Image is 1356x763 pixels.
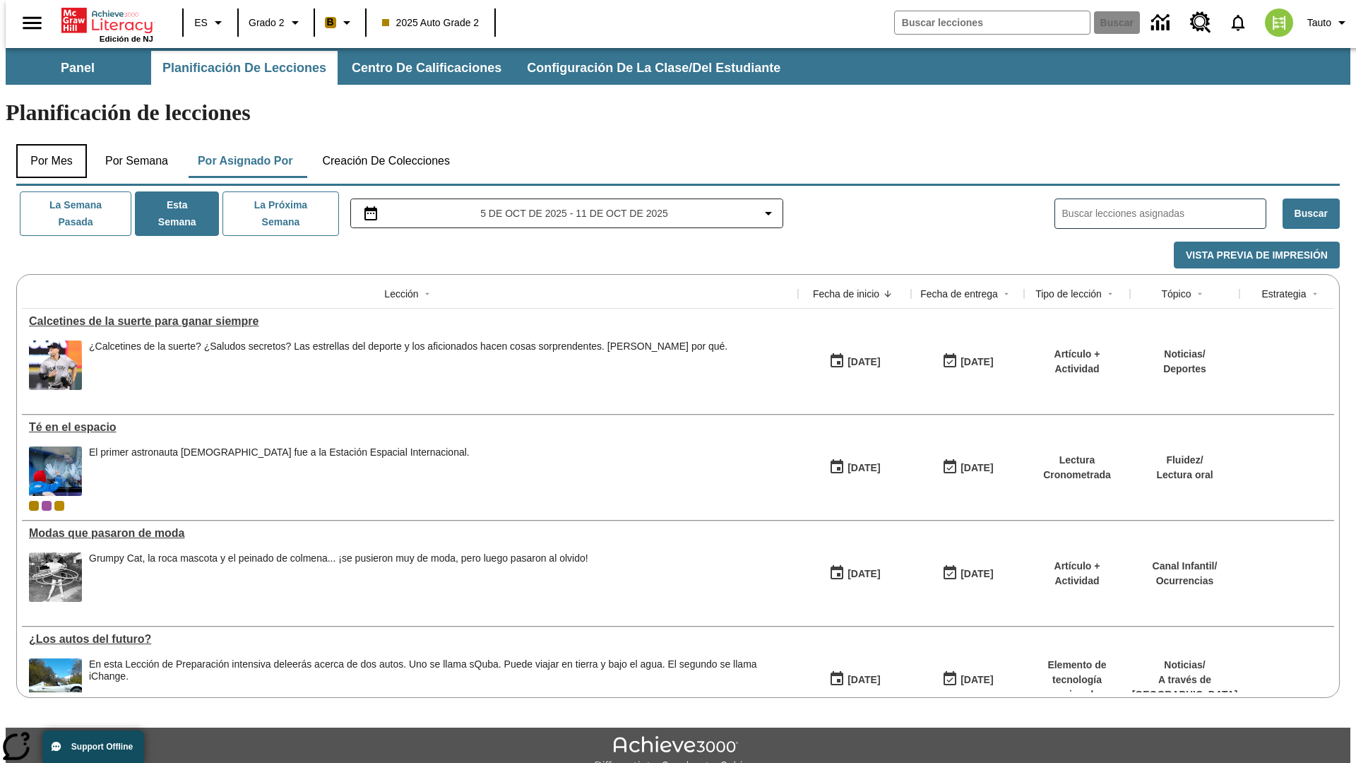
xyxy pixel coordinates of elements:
button: 10/07/25: Último día en que podrá accederse la lección [937,348,998,375]
a: Modas que pasaron de moda, Lecciones [29,527,791,540]
div: [DATE] [961,459,993,477]
p: Noticias / [1132,658,1238,673]
button: Creación de colecciones [311,144,461,178]
div: ¿Los autos del futuro? [29,633,791,646]
button: Seleccione el intervalo de fechas opción del menú [357,205,778,222]
img: un jugador de béisbol hace una pompa de chicle mientras corre. [29,341,82,390]
div: Portada [61,5,153,43]
p: Lectura oral [1156,468,1213,483]
button: Perfil/Configuración [1302,10,1356,35]
div: Fecha de inicio [813,287,879,301]
button: Sort [1102,285,1119,302]
div: [DATE] [961,353,993,371]
button: Sort [419,285,436,302]
div: Tópico [1161,287,1191,301]
div: Calcetines de la suerte para ganar siempre [29,315,791,328]
div: ¿Calcetines de la suerte? ¿Saludos secretos? Las estrellas del deporte y los aficionados hacen co... [89,341,727,353]
div: [DATE] [847,353,880,371]
button: 10/06/25: Primer día en que estuvo disponible la lección [824,454,885,481]
button: Vista previa de impresión [1174,242,1340,269]
input: Buscar lecciones asignadas [1062,203,1266,224]
span: Edición de NJ [100,35,153,43]
div: En esta Lección de Preparación intensiva de leerás acerca de dos autos. Uno se llama sQuba. Puede... [89,658,791,708]
button: Boost El color de la clase es anaranjado claro. Cambiar el color de la clase. [319,10,361,35]
span: B [327,13,334,31]
p: Noticias / [1163,347,1206,362]
svg: Collapse Date Range Filter [760,205,777,222]
div: OL 2025 Auto Grade 3 [42,501,52,511]
button: Planificación de lecciones [151,51,338,85]
button: Sort [879,285,896,302]
button: 07/19/25: Primer día en que estuvo disponible la lección [824,560,885,587]
span: Tauto [1307,16,1331,30]
button: Escoja un nuevo avatar [1256,4,1302,41]
button: La semana pasada [20,191,131,236]
div: Lección [384,287,418,301]
button: Panel [7,51,148,85]
button: Esta semana [135,191,219,236]
span: Configuración de la clase/del estudiante [527,60,780,76]
p: Lectura Cronometrada [1031,453,1123,483]
p: Fluidez / [1156,453,1213,468]
span: 2025 Auto Grade 2 [382,16,480,30]
button: Sort [1307,285,1324,302]
div: Clase actual [29,501,39,511]
input: Buscar campo [895,11,1090,34]
a: Centro de recursos, Se abrirá en una pestaña nueva. [1182,4,1220,42]
div: El primer astronauta [DEMOGRAPHIC_DATA] fue a la Estación Espacial Internacional. [89,446,470,459]
div: En esta Lección de Preparación intensiva de [89,658,791,682]
p: Deportes [1163,362,1206,377]
testabrev: leerás acerca de dos autos. Uno se llama sQuba. Puede viajar en tierra y bajo el agua. El segundo... [89,658,757,682]
div: Té en el espacio [29,421,791,434]
div: [DATE] [847,459,880,477]
span: Centro de calificaciones [352,60,501,76]
button: Buscar [1283,199,1340,229]
a: Calcetines de la suerte para ganar siempre, Lecciones [29,315,791,328]
img: avatar image [1265,8,1293,37]
button: 07/01/25: Primer día en que estuvo disponible la lección [824,666,885,693]
button: Centro de calificaciones [340,51,513,85]
img: Un astronauta, el primero del Reino Unido que viaja a la Estación Espacial Internacional, saluda ... [29,446,82,496]
span: Panel [61,60,95,76]
a: Notificaciones [1220,4,1256,41]
div: Grumpy Cat, la roca mascota y el peinado de colmena... ¡se pusieron muy de moda, pero luego pasar... [89,552,588,564]
p: Canal Infantil / [1153,559,1218,574]
div: El primer astronauta británico fue a la Estación Espacial Internacional. [89,446,470,496]
div: [DATE] [961,671,993,689]
span: ¿Calcetines de la suerte? ¿Saludos secretos? Las estrellas del deporte y los aficionados hacen co... [89,341,727,390]
button: Sort [998,285,1015,302]
div: Grumpy Cat, la roca mascota y el peinado de colmena... ¡se pusieron muy de moda, pero luego pasar... [89,552,588,602]
div: [DATE] [847,671,880,689]
div: [DATE] [961,565,993,583]
p: Elemento de tecnología mejorada [1031,658,1123,702]
a: ¿Los autos del futuro? , Lecciones [29,633,791,646]
p: Artículo + Actividad [1031,347,1123,377]
div: Fecha de entrega [920,287,998,301]
span: ES [194,16,208,30]
h1: Planificación de lecciones [6,100,1350,126]
div: Subbarra de navegación [6,51,793,85]
button: 10/07/25: Primer día en que estuvo disponible la lección [824,348,885,375]
div: New 2025 class [54,501,64,511]
button: Lenguaje: ES, Selecciona un idioma [188,10,233,35]
button: Abrir el menú lateral [11,2,53,44]
button: La próxima semana [222,191,338,236]
div: [DATE] [847,565,880,583]
div: Tipo de lección [1035,287,1102,301]
div: Estrategia [1261,287,1306,301]
p: Ocurrencias [1153,574,1218,588]
button: Sort [1191,285,1208,302]
button: Por semana [94,144,179,178]
button: Grado: Grado 2, Elige un grado [243,10,309,35]
button: Por asignado por [186,144,304,178]
img: foto en blanco y negro de una chica haciendo girar unos hula-hulas en la década de 1950 [29,552,82,602]
button: Por mes [16,144,87,178]
span: Grado 2 [249,16,285,30]
p: Artículo + Actividad [1031,559,1123,588]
